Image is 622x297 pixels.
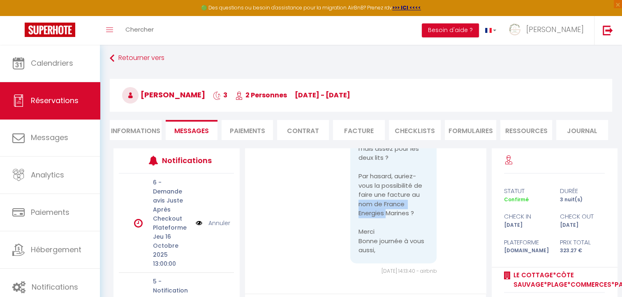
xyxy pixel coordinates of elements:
[358,61,429,255] pre: Bonjour [PERSON_NAME], Merci pour ces informations. Nous sommes deux collègues, j'ai vu sur l'ann...
[196,219,202,228] img: NO IMAGE
[504,196,529,203] span: Confirmé
[499,237,555,247] div: Plateforme
[422,23,479,37] button: Besoin d'aide ?
[277,120,329,140] li: Contrat
[25,23,75,37] img: Super Booking
[110,120,162,140] li: Informations
[389,120,441,140] li: CHECKLISTS
[499,221,555,229] div: [DATE]
[509,23,521,36] img: ...
[31,58,73,68] span: Calendriers
[153,232,190,268] p: Jeu 16 Octobre 2025 13:00:00
[333,120,385,140] li: Facture
[119,16,160,45] a: Chercher
[235,90,287,100] span: 2 Personnes
[122,90,205,100] span: [PERSON_NAME]
[555,247,610,255] div: 323.27 €
[502,16,594,45] a: ... [PERSON_NAME]
[153,178,190,232] p: 6 - Demande avis Juste Après Checkout Plateforme
[499,186,555,196] div: statut
[222,120,273,140] li: Paiements
[555,196,610,204] div: 3 nuit(s)
[208,219,230,228] a: Annuler
[174,126,209,136] span: Messages
[392,4,421,11] a: >>> ICI <<<<
[555,186,610,196] div: durée
[381,267,437,274] span: [DATE] 14:13:40 - airbnb
[500,120,552,140] li: Ressources
[31,95,79,106] span: Réservations
[162,151,210,170] h3: Notifications
[31,207,69,217] span: Paiements
[499,212,555,221] div: check in
[31,170,64,180] span: Analytics
[125,25,154,34] span: Chercher
[110,51,612,66] a: Retourner vers
[32,282,78,292] span: Notifications
[295,90,350,100] span: [DATE] - [DATE]
[31,132,68,143] span: Messages
[213,90,227,100] span: 3
[499,247,555,255] div: [DOMAIN_NAME]
[555,237,610,247] div: Prix total
[603,25,613,35] img: logout
[555,221,610,229] div: [DATE]
[31,244,81,255] span: Hébergement
[526,24,584,35] span: [PERSON_NAME]
[556,120,608,140] li: Journal
[445,120,497,140] li: FORMULAIRES
[555,212,610,221] div: check out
